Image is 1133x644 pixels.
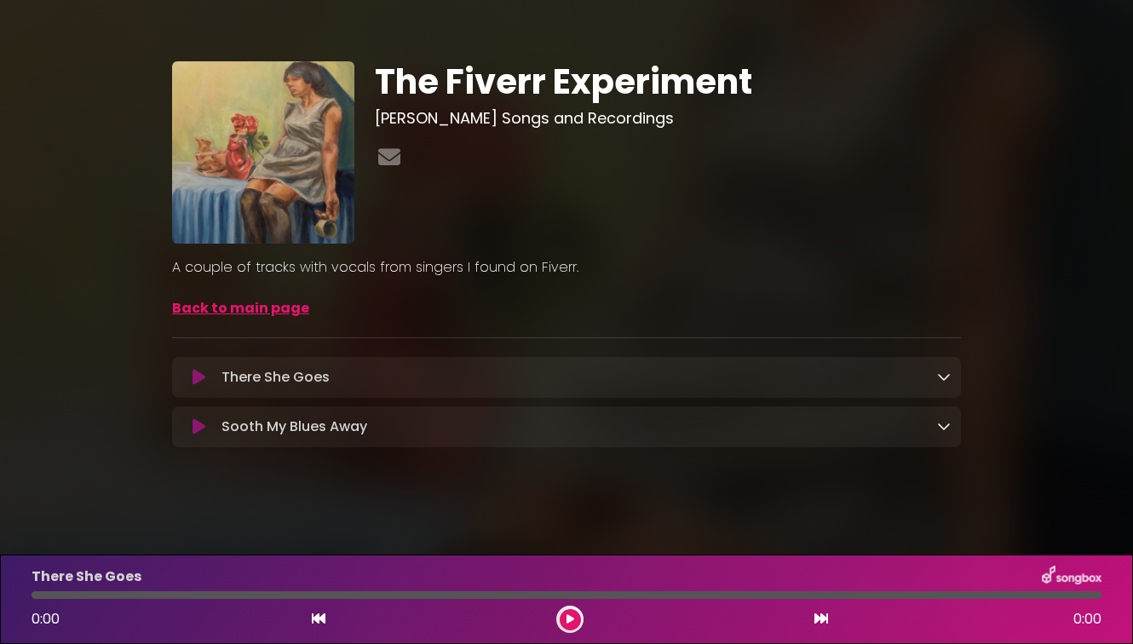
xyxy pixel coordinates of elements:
[221,417,367,437] p: Sooth My Blues Away
[375,109,962,128] h3: [PERSON_NAME] Songs and Recordings
[172,257,961,278] p: A couple of tracks with vocals from singers I found on Fiverr.
[221,367,330,388] p: There She Goes
[172,298,309,318] a: Back to main page
[172,61,354,244] img: cMbek6lT7anPZm6vOED3
[375,61,962,102] h1: The Fiverr Experiment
